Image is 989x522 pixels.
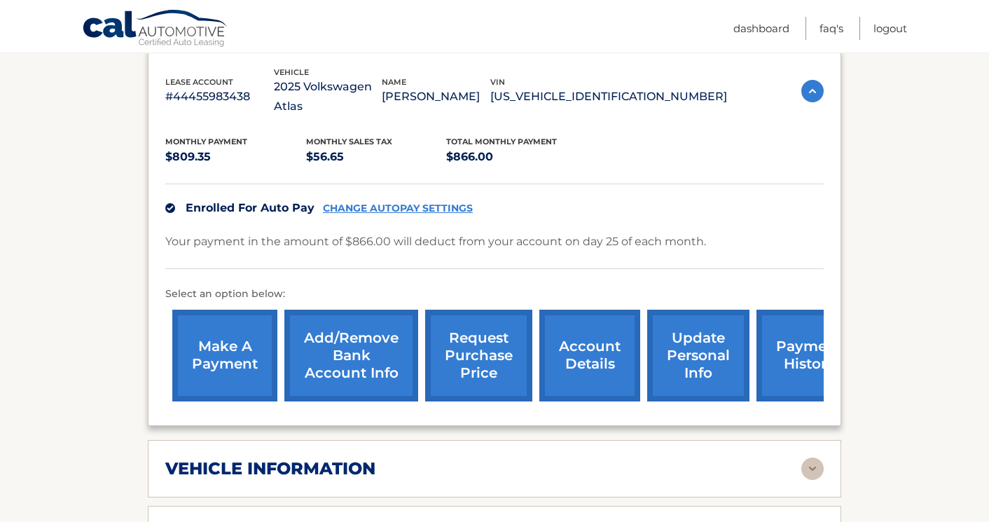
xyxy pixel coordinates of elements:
span: Total Monthly Payment [446,137,557,146]
span: name [382,77,406,87]
img: accordion-active.svg [801,80,824,102]
p: #44455983438 [165,87,274,107]
a: FAQ's [819,17,843,40]
span: Monthly Payment [165,137,247,146]
a: payment history [756,310,862,401]
span: vin [490,77,505,87]
img: check.svg [165,203,175,213]
p: $866.00 [446,147,587,167]
span: Enrolled For Auto Pay [186,201,314,214]
a: account details [539,310,640,401]
a: update personal info [647,310,749,401]
span: Monthly sales Tax [306,137,392,146]
p: [US_VEHICLE_IDENTIFICATION_NUMBER] [490,87,727,107]
p: $56.65 [306,147,447,167]
p: $809.35 [165,147,306,167]
span: vehicle [274,67,309,77]
a: CHANGE AUTOPAY SETTINGS [323,202,473,214]
a: Dashboard [733,17,789,40]
img: accordion-rest.svg [801,458,824,480]
p: Select an option below: [165,286,824,303]
span: lease account [165,77,233,87]
p: Your payment in the amount of $866.00 will deduct from your account on day 25 of each month. [165,232,706,252]
a: Logout [873,17,907,40]
a: request purchase price [425,310,532,401]
h2: vehicle information [165,458,375,479]
p: 2025 Volkswagen Atlas [274,77,382,116]
p: [PERSON_NAME] [382,87,490,107]
a: Cal Automotive [82,9,229,50]
a: make a payment [172,310,277,401]
a: Add/Remove bank account info [284,310,418,401]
